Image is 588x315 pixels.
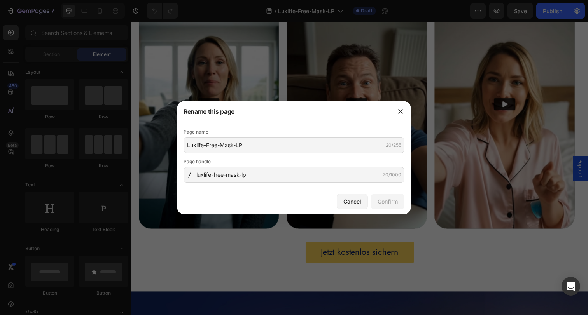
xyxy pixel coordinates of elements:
div: Page name [184,128,404,136]
button: Play [371,78,392,90]
button: Play [219,78,241,90]
div: Open Intercom Messenger [562,277,580,296]
div: Cancel [343,197,361,205]
div: Confirm [378,197,398,205]
h3: Rename this page [184,107,234,116]
button: Play [68,78,90,90]
div: 20/255 [386,142,401,149]
button: Cancel [337,194,368,209]
span: Popup 1 [455,140,463,159]
a: Jetzt kostenlos sichern [178,225,289,246]
button: Confirm [371,194,404,209]
div: Page handle [184,158,404,165]
div: 20/1000 [383,171,401,178]
p: Jetzt kostenlos sichern [194,228,273,243]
